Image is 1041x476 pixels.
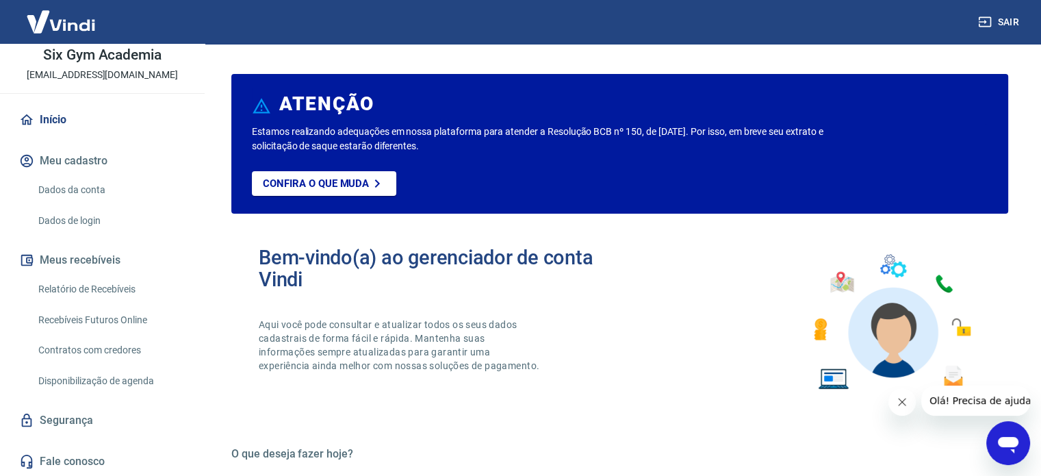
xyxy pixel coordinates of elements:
[279,97,374,111] h6: ATENÇÃO
[16,146,188,176] button: Meu cadastro
[33,176,188,204] a: Dados da conta
[231,447,1008,461] h5: O que deseja fazer hoje?
[43,48,162,62] p: Six Gym Academia
[33,207,188,235] a: Dados de login
[259,318,542,373] p: Aqui você pode consultar e atualizar todos os seus dados cadastrais de forma fácil e rápida. Mant...
[33,306,188,334] a: Recebíveis Futuros Online
[801,247,981,398] img: Imagem de um avatar masculino com diversos icones exemplificando as funcionalidades do gerenciado...
[252,171,396,196] a: Confira o que muda
[263,177,369,190] p: Confira o que muda
[8,10,115,21] span: Olá! Precisa de ajuda?
[921,386,1030,416] iframe: Mensagem da empresa
[27,68,178,82] p: [EMAIL_ADDRESS][DOMAIN_NAME]
[16,105,188,135] a: Início
[975,10,1025,35] button: Sair
[16,405,188,436] a: Segurança
[33,275,188,303] a: Relatório de Recebíveis
[16,1,105,42] img: Vindi
[33,367,188,395] a: Disponibilização de agenda
[986,421,1030,465] iframe: Botão para abrir a janela de mensagens
[16,245,188,275] button: Meus recebíveis
[888,388,916,416] iframe: Fechar mensagem
[252,125,840,153] p: Estamos realizando adequações em nossa plataforma para atender a Resolução BCB nº 150, de [DATE]....
[259,247,620,290] h2: Bem-vindo(a) ao gerenciador de conta Vindi
[33,336,188,364] a: Contratos com credores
